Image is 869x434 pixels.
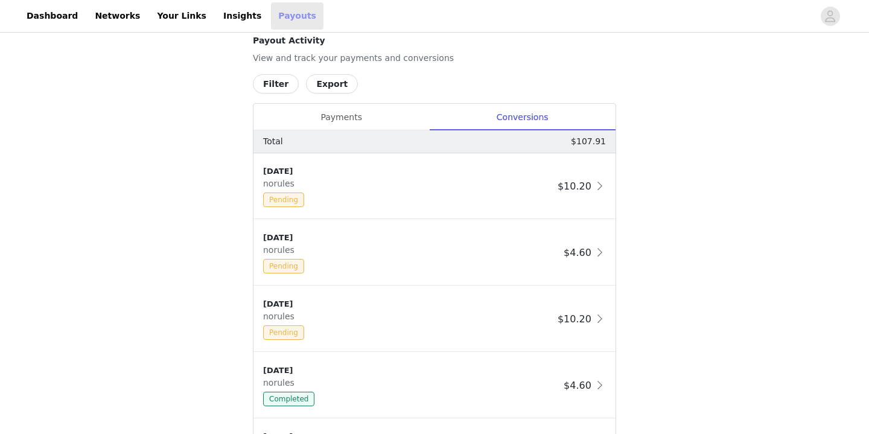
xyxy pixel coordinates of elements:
div: [DATE] [263,365,559,377]
div: clickable-list-item [253,353,616,419]
span: Pending [263,325,304,340]
span: norules [263,311,299,321]
div: [DATE] [263,232,559,244]
button: Export [306,74,358,94]
p: View and track your payments and conversions [253,52,616,65]
span: norules [263,179,299,188]
span: $4.60 [564,380,591,391]
span: $10.20 [558,180,591,192]
p: $107.91 [571,135,606,148]
div: [DATE] [263,165,553,177]
span: Pending [263,193,304,207]
div: clickable-list-item [253,286,616,353]
span: $4.60 [564,247,591,258]
h4: Payout Activity [253,34,616,47]
a: Dashboard [19,2,85,30]
div: [DATE] [263,298,553,310]
span: Completed [263,392,314,406]
a: Payouts [271,2,323,30]
div: avatar [824,7,836,26]
a: Networks [88,2,147,30]
div: Conversions [429,104,616,131]
a: Insights [216,2,269,30]
button: Filter [253,74,299,94]
span: Pending [263,259,304,273]
span: $10.20 [558,313,591,325]
p: Total [263,135,283,148]
div: clickable-list-item [253,153,616,220]
a: Your Links [150,2,214,30]
div: clickable-list-item [253,220,616,286]
span: norules [263,245,299,255]
span: norules [263,378,299,388]
div: Payments [253,104,429,131]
